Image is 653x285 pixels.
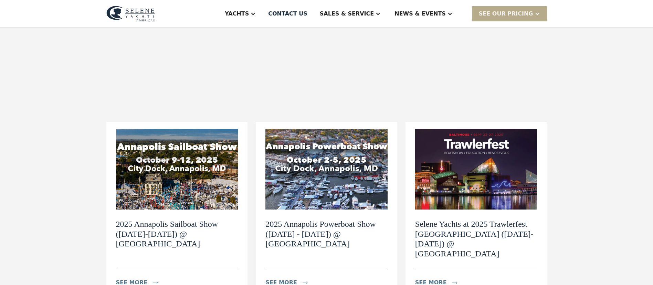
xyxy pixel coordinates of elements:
h2: 2025 Annapolis Powerboat Show ([DATE] - [DATE]) @ [GEOGRAPHIC_DATA] [265,219,388,249]
img: icon [452,282,457,284]
div: News & EVENTS [394,10,446,18]
h2: Selene Yachts at 2025 Trawlerfest [GEOGRAPHIC_DATA] ([DATE]-[DATE]) @ [GEOGRAPHIC_DATA] [415,219,537,259]
img: icon [303,282,308,284]
div: SEE Our Pricing [472,6,547,21]
div: SEE Our Pricing [479,10,533,18]
h2: 2025 Annapolis Sailboat Show ([DATE]-[DATE]) @ [GEOGRAPHIC_DATA] [116,219,238,249]
div: Contact US [268,10,307,18]
div: Sales & Service [320,10,374,18]
img: icon [153,282,158,284]
img: logo [106,6,155,22]
div: Yachts [225,10,249,18]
